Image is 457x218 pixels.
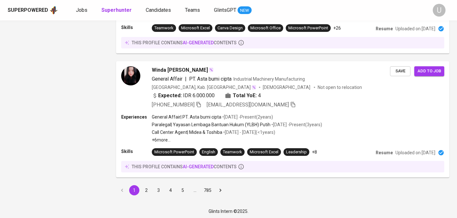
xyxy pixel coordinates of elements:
[154,149,194,155] div: Microsoft PowerPoint
[121,114,152,120] p: Experiences
[76,7,87,13] span: Jobs
[121,148,152,155] p: Skills
[152,102,195,108] span: [PHONE_NUMBER]
[233,92,257,99] b: Total YoE:
[286,149,307,155] div: Leadership
[154,25,173,31] div: Teamwork
[318,84,362,91] p: Not open to relocation
[76,6,89,14] a: Jobs
[178,185,188,195] button: Go to page 5
[121,66,140,85] img: f1f84ffdce918a12f3c791827b3827e8.jpg
[185,7,200,13] span: Teams
[233,76,305,82] span: Industrial Machinery Manufacturing
[152,66,208,74] span: Winda [PERSON_NAME]
[121,24,152,31] p: Skills
[185,6,201,14] a: Teams
[251,85,256,90] img: magic_wand.svg
[414,66,444,76] button: Add to job
[288,25,328,31] div: Microsoft PowerPoint
[183,164,214,169] span: AI-generated
[223,149,242,155] div: Teamwork
[215,185,225,195] button: Go to next page
[146,6,172,14] a: Candidates
[376,25,393,32] p: Resume
[393,68,407,75] span: Save
[8,7,48,14] div: Superpowered
[270,121,322,128] p: • [DATE] - Present ( 3 years )
[263,84,311,91] span: [DEMOGRAPHIC_DATA]
[395,149,435,156] p: Uploaded on [DATE]
[190,187,200,193] div: …
[183,40,214,45] span: AI-generated
[129,185,139,195] button: page 1
[146,7,171,13] span: Candidates
[152,84,256,91] div: [GEOGRAPHIC_DATA], Kab. [GEOGRAPHIC_DATA]
[101,7,132,13] b: Superhunter
[312,149,317,155] p: +8
[258,92,261,99] span: 4
[152,121,270,128] p: Paralegal | Yayasan Lembaga Bantuan Hukum (YLBH) Putih
[153,185,164,195] button: Go to page 3
[49,5,58,15] img: app logo
[333,25,341,31] p: +26
[152,137,322,143] p: +6 more ...
[116,61,449,178] a: Winda [PERSON_NAME]General Affair|PT. Asta bumi ciptaIndustrial Machinery Manufacturing[GEOGRAPHI...
[214,6,252,14] a: GlintsGPT NEW
[250,149,278,155] div: Microsoft Excel
[222,129,275,135] p: • [DATE] - [DATE] ( <1 years )
[166,185,176,195] button: Go to page 4
[217,25,243,31] div: Canva Design
[152,129,222,135] p: Call Center Agent | Midea & Toshiba
[214,7,236,13] span: GlintsGPT
[116,185,226,195] nav: pagination navigation
[181,25,210,31] div: Microsoft Excel
[207,102,289,108] span: [EMAIL_ADDRESS][DOMAIN_NAME]
[158,92,182,99] b: Expected:
[152,92,215,99] div: IDR 6.000.000
[185,75,187,83] span: |
[433,4,446,17] div: U
[250,25,281,31] div: Microsoft Office
[141,185,151,195] button: Go to page 2
[202,185,213,195] button: Go to page 785
[238,7,252,14] span: NEW
[8,5,58,15] a: Superpoweredapp logo
[417,68,441,75] span: Add to job
[202,149,215,155] div: English
[390,66,410,76] button: Save
[101,6,133,14] a: Superhunter
[132,40,237,46] p: this profile contains contents
[152,76,182,82] span: General Affair
[152,114,221,120] p: General Affair | PT. Asta bumi cipta
[221,114,273,120] p: • [DATE] - Present ( 2 years )
[189,76,232,82] span: PT. Asta bumi cipta
[395,25,435,32] p: Uploaded on [DATE]
[209,67,214,72] img: magic_wand.svg
[376,149,393,156] p: Resume
[132,163,237,170] p: this profile contains contents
